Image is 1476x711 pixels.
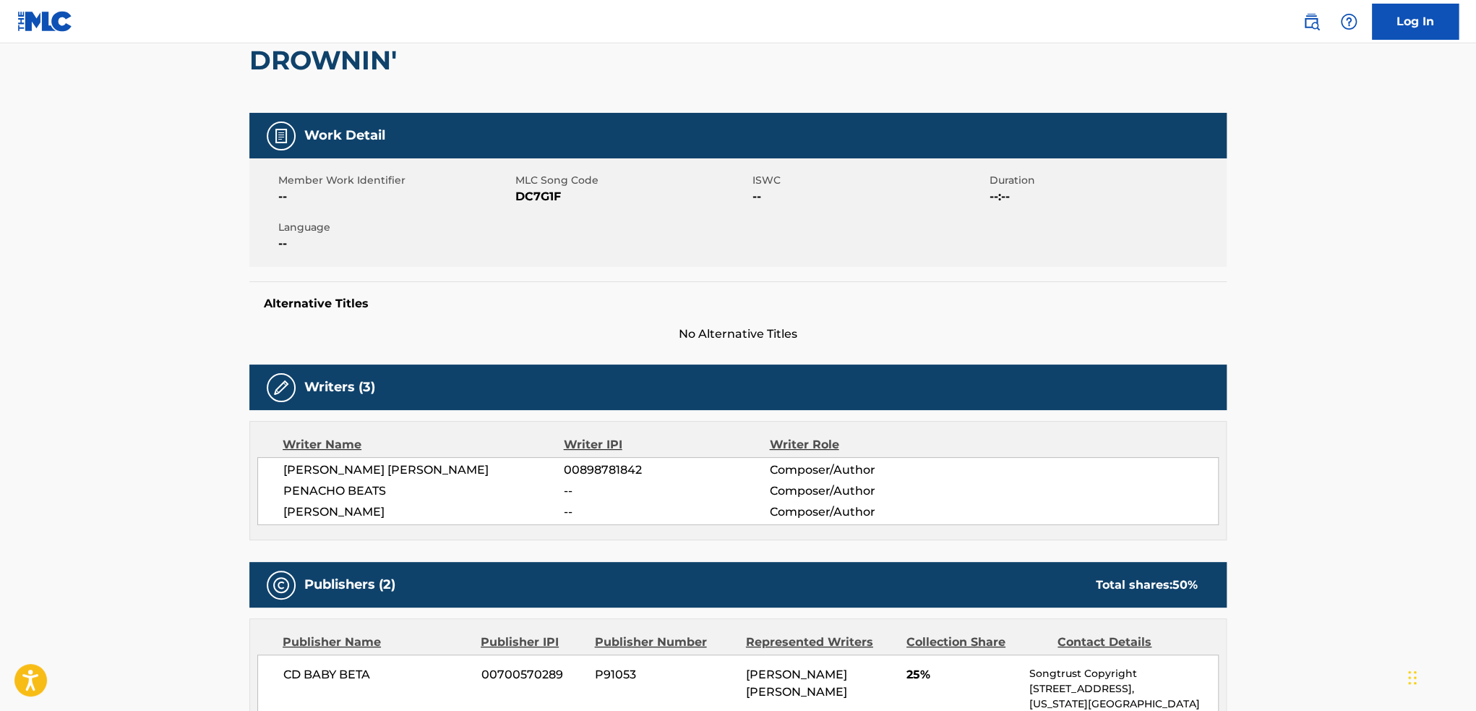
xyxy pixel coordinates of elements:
[752,173,986,188] span: ISWC
[594,634,734,651] div: Publisher Number
[906,666,1018,684] span: 25%
[283,436,564,454] div: Writer Name
[990,173,1223,188] span: Duration
[1408,656,1417,699] div: Drag
[481,666,584,684] span: 00700570289
[17,11,73,32] img: MLC Logo
[746,634,896,651] div: Represented Writers
[249,325,1227,343] span: No Alternative Titles
[595,666,735,684] span: P91053
[1372,4,1459,40] a: Log In
[1172,578,1198,592] span: 50 %
[1334,7,1363,36] div: Help
[283,634,470,651] div: Publisher Name
[906,634,1047,651] div: Collection Share
[283,503,564,521] span: [PERSON_NAME]
[273,127,290,145] img: Work Detail
[1029,666,1218,681] p: Songtrust Copyright
[515,173,749,188] span: MLC Song Code
[278,173,512,188] span: Member Work Identifier
[278,235,512,252] span: --
[273,576,290,594] img: Publishers
[515,188,749,205] span: DC7G1F
[283,666,471,684] span: CD BABY BETA
[769,436,956,454] div: Writer Role
[273,379,290,396] img: Writers
[1297,7,1326,36] a: Public Search
[264,297,1212,311] h5: Alternative Titles
[1340,13,1357,30] img: help
[564,482,769,500] span: --
[283,461,564,479] span: [PERSON_NAME] [PERSON_NAME]
[564,461,769,479] span: 00898781842
[278,220,512,235] span: Language
[304,576,395,593] h5: Publishers (2)
[283,482,564,500] span: PENACHO BEATS
[769,482,956,500] span: Composer/Author
[564,436,770,454] div: Writer IPI
[1096,576,1198,594] div: Total shares:
[769,503,956,521] span: Composer/Author
[481,634,583,651] div: Publisher IPI
[249,44,404,77] h2: DROWNIN'
[990,188,1223,205] span: --:--
[1404,642,1476,711] iframe: Chat Widget
[1057,634,1198,651] div: Contact Details
[752,188,986,205] span: --
[564,503,769,521] span: --
[278,188,512,205] span: --
[746,668,847,699] span: [PERSON_NAME] [PERSON_NAME]
[1029,681,1218,697] p: [STREET_ADDRESS],
[304,379,375,396] h5: Writers (3)
[304,127,385,144] h5: Work Detail
[769,461,956,479] span: Composer/Author
[1303,13,1320,30] img: search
